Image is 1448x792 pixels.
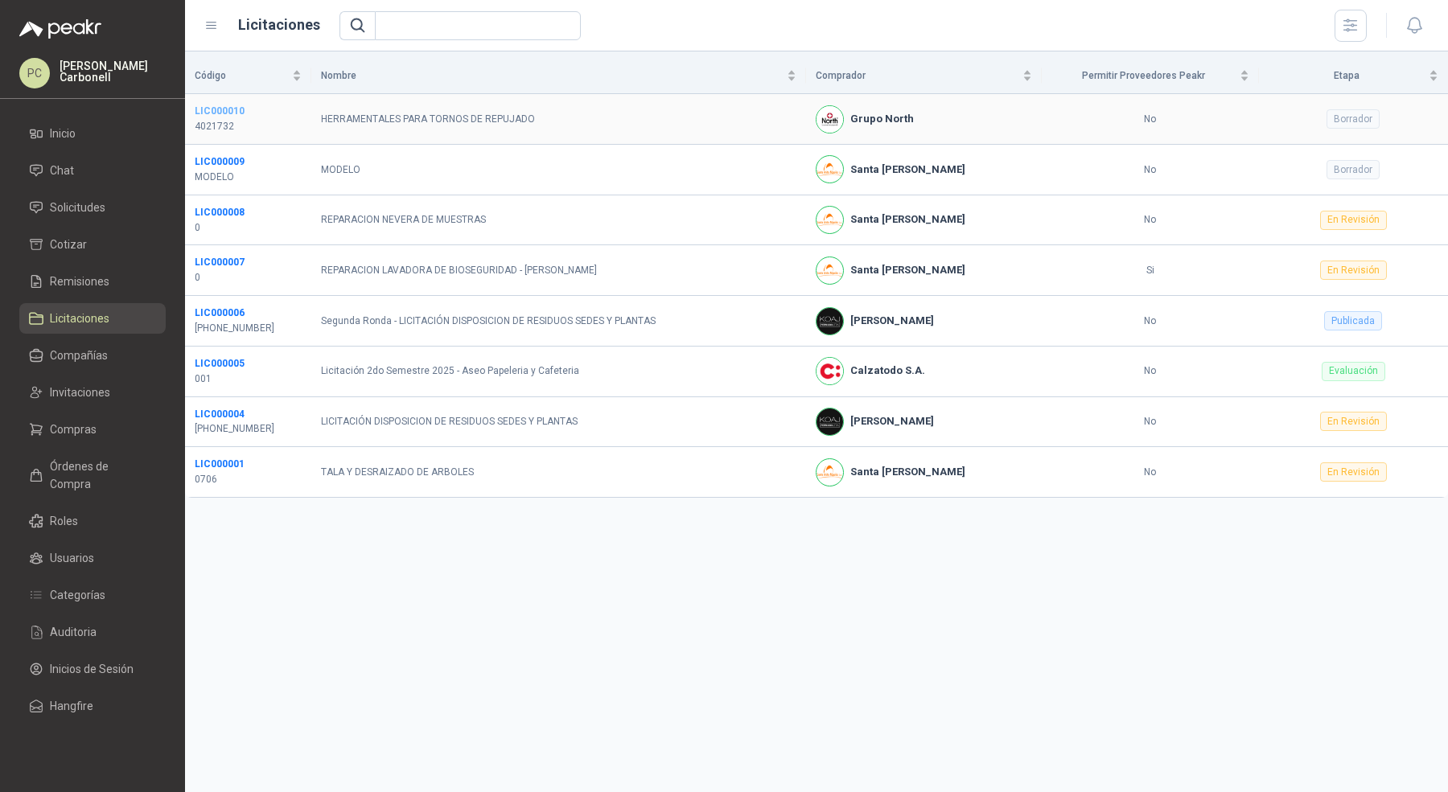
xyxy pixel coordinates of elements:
[19,414,166,445] a: Compras
[1320,261,1387,280] div: En Revisión
[195,408,245,420] a: LIC000004
[850,413,934,429] b: [PERSON_NAME]
[50,347,108,364] span: Compañías
[311,195,806,246] td: REPARACION NEVERA DE MUESTRAS
[50,697,93,715] span: Hangfire
[19,118,166,149] a: Inicio
[195,105,245,117] b: LIC000010
[1042,195,1259,246] td: No
[19,506,166,536] a: Roles
[50,660,134,678] span: Inicios de Sesión
[850,162,965,178] b: Santa [PERSON_NAME]
[1327,109,1380,129] div: Borrador
[195,371,302,387] p: 001
[19,580,166,610] a: Categorías
[1327,160,1380,179] div: Borrador
[1320,412,1387,431] div: En Revisión
[19,229,166,260] a: Cotizar
[321,68,784,84] span: Nombre
[311,145,806,195] td: MODELO
[1042,296,1259,347] td: No
[238,14,320,36] h1: Licitaciones
[1320,462,1387,482] div: En Revisión
[850,211,965,228] b: Santa [PERSON_NAME]
[1269,68,1426,84] span: Etapa
[195,119,302,134] p: 4021732
[50,236,87,253] span: Cotizar
[850,313,934,329] b: [PERSON_NAME]
[1042,58,1259,94] th: Permitir Proveedores Peakr
[816,68,1019,84] span: Comprador
[19,192,166,223] a: Solicitudes
[195,207,245,218] a: LIC000008
[817,308,843,334] img: Company Logo
[50,458,150,493] span: Órdenes de Compra
[1042,245,1259,296] td: Si
[311,397,806,448] td: LICITACIÓN DISPOSICION DE RESIDUOS SEDES Y PLANTAS
[50,273,109,290] span: Remisiones
[850,464,965,480] b: Santa [PERSON_NAME]
[817,106,843,133] img: Company Logo
[195,307,245,318] a: LIC000006
[311,94,806,145] td: HERRAMENTALES PARA TORNOS DE REPUJADO
[1322,362,1385,381] div: Evaluación
[50,199,105,216] span: Solicitudes
[19,617,166,647] a: Auditoria
[850,262,965,278] b: Santa [PERSON_NAME]
[817,207,843,233] img: Company Logo
[195,256,245,268] a: LIC000007
[817,358,843,384] img: Company Logo
[50,549,94,567] span: Usuarios
[50,512,78,530] span: Roles
[19,654,166,684] a: Inicios de Sesión
[19,19,101,39] img: Logo peakr
[19,691,166,721] a: Hangfire
[19,155,166,186] a: Chat
[19,303,166,334] a: Licitaciones
[185,58,311,94] th: Código
[19,266,166,297] a: Remisiones
[19,340,166,371] a: Compañías
[195,321,302,336] p: [PHONE_NUMBER]
[50,623,97,641] span: Auditoria
[311,447,806,498] td: TALA Y DESRAIZADO DE ARBOLES
[19,58,50,88] div: PC
[817,459,843,486] img: Company Logo
[311,296,806,347] td: Segunda Ronda - LICITACIÓN DISPOSICION DE RESIDUOS SEDES Y PLANTAS
[19,543,166,573] a: Usuarios
[850,111,914,127] b: Grupo North
[50,586,105,604] span: Categorías
[195,458,245,470] a: LIC000001
[50,125,76,142] span: Inicio
[817,156,843,183] img: Company Logo
[195,220,302,236] p: 0
[60,60,166,83] p: [PERSON_NAME] Carbonell
[1042,397,1259,448] td: No
[1042,94,1259,145] td: No
[311,58,806,94] th: Nombre
[850,363,925,379] b: Calzatodo S.A.
[1051,68,1236,84] span: Permitir Proveedores Peakr
[50,162,74,179] span: Chat
[195,358,245,369] a: LIC000005
[311,347,806,397] td: Licitación 2do Semestre 2025 - Aseo Papeleria y Cafeteria
[195,421,302,437] p: [PHONE_NUMBER]
[1320,211,1387,230] div: En Revisión
[1042,347,1259,397] td: No
[195,68,289,84] span: Código
[19,377,166,408] a: Invitaciones
[50,384,110,401] span: Invitaciones
[311,245,806,296] td: REPARACION LAVADORA DE BIOSEGURIDAD - [PERSON_NAME]
[195,472,302,487] p: 0706
[195,156,245,167] a: LIC000009
[195,170,302,185] p: MODELO
[1042,447,1259,498] td: No
[817,408,843,435] img: Company Logo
